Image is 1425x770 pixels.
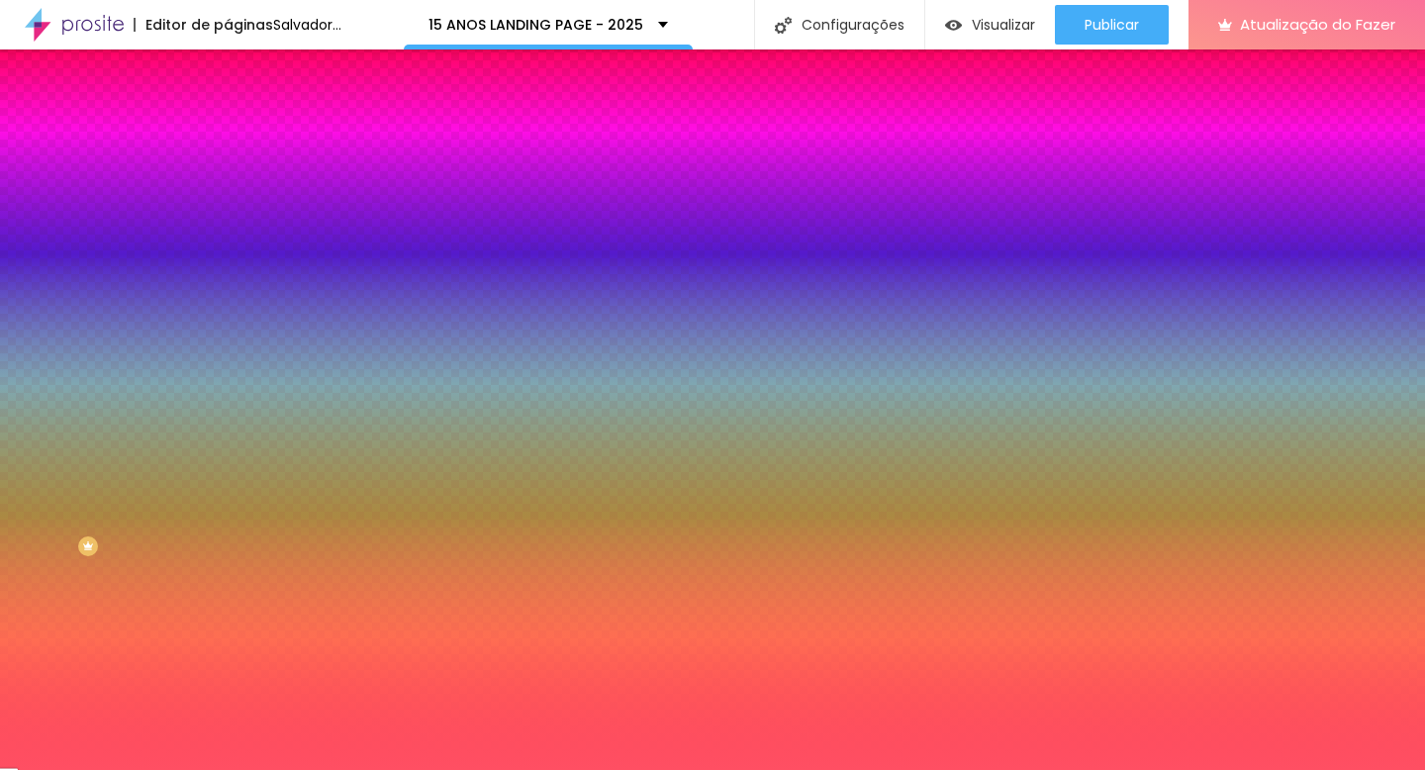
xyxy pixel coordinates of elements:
[273,15,341,35] font: Salvador...
[145,15,273,35] font: Editor de páginas
[1085,15,1139,35] font: Publicar
[925,5,1055,45] button: Visualizar
[775,17,792,34] img: Ícone
[972,15,1035,35] font: Visualizar
[428,15,643,35] font: 15 ANOS LANDING PAGE - 2025
[1055,5,1169,45] button: Publicar
[802,15,904,35] font: Configurações
[945,17,962,34] img: view-1.svg
[1240,14,1395,35] font: Atualização do Fazer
